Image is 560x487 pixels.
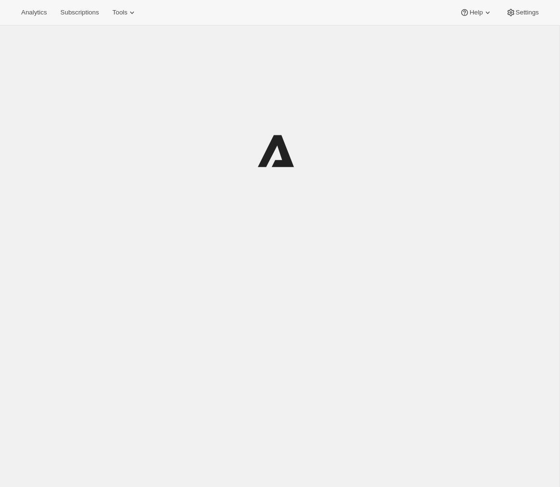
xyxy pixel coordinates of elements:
span: Settings [516,9,539,16]
button: Settings [500,6,545,19]
button: Subscriptions [54,6,105,19]
span: Tools [112,9,127,16]
button: Tools [107,6,143,19]
button: Analytics [15,6,53,19]
span: Help [469,9,482,16]
span: Subscriptions [60,9,99,16]
span: Analytics [21,9,47,16]
button: Help [454,6,498,19]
